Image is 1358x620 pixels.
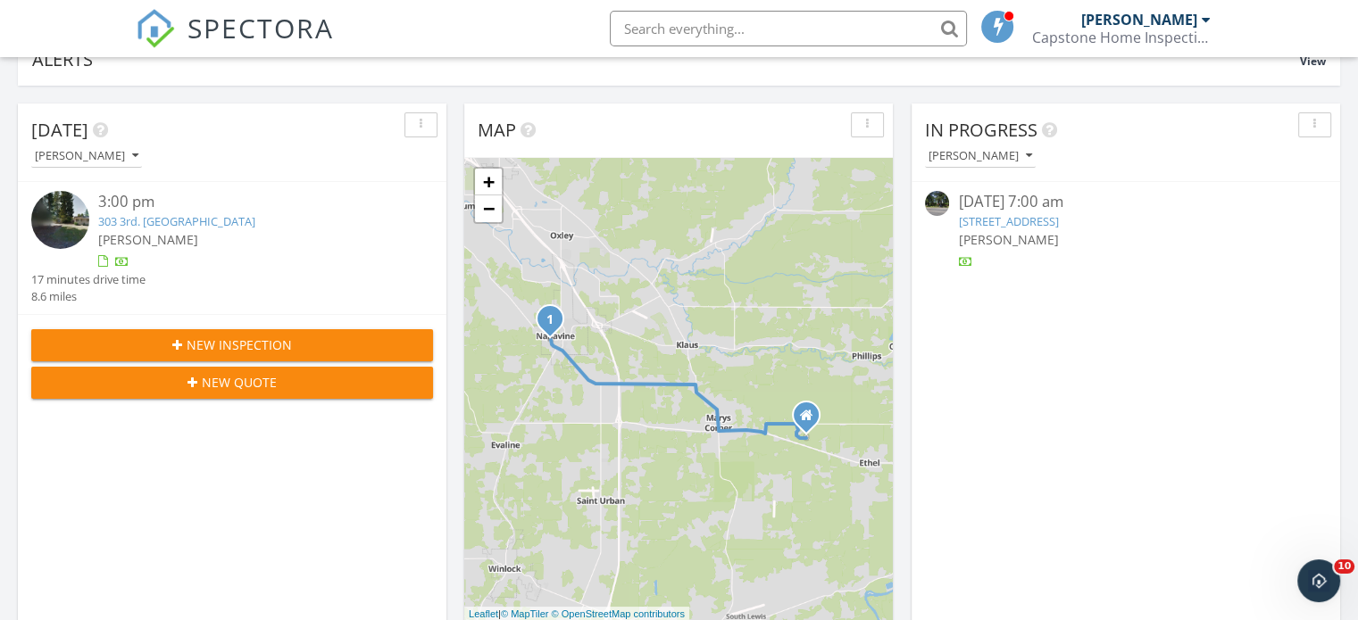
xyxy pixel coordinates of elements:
[550,318,561,329] div: 303 3rd. Ave NW, Chehalis, WA 98565, Napavine, WA 98532
[1032,29,1211,46] div: Capstone Home Inspections Inc.
[958,213,1058,229] a: [STREET_ADDRESS]
[552,608,685,619] a: © OpenStreetMap contributors
[98,231,198,248] span: [PERSON_NAME]
[925,145,1036,169] button: [PERSON_NAME]
[929,150,1032,162] div: [PERSON_NAME]
[610,11,967,46] input: Search everything...
[35,150,138,162] div: [PERSON_NAME]
[31,367,433,399] button: New Quote
[31,288,146,305] div: 8.6 miles
[546,314,554,327] i: 1
[925,191,1327,270] a: [DATE] 7:00 am [STREET_ADDRESS] [PERSON_NAME]
[98,191,400,213] div: 3:00 pm
[187,335,292,354] span: New Inspection
[958,231,1058,248] span: [PERSON_NAME]
[98,213,255,229] a: 303 3rd. [GEOGRAPHIC_DATA]
[1297,559,1340,602] iframe: Intercom live chat
[31,271,146,288] div: 17 minutes drive time
[31,329,433,361] button: New Inspection
[806,415,817,426] div: 219 Mountview Ln, ETHEL WA 98542
[1334,559,1354,574] span: 10
[31,191,89,249] img: streetview
[501,608,549,619] a: © MapTiler
[475,195,502,222] a: Zoom out
[925,118,1037,142] span: In Progress
[925,191,949,215] img: streetview
[958,191,1293,213] div: [DATE] 7:00 am
[31,191,433,305] a: 3:00 pm 303 3rd. [GEOGRAPHIC_DATA] [PERSON_NAME] 17 minutes drive time 8.6 miles
[187,9,334,46] span: SPECTORA
[1300,54,1326,69] span: View
[31,118,88,142] span: [DATE]
[32,47,1300,71] div: Alerts
[136,24,334,62] a: SPECTORA
[1081,11,1197,29] div: [PERSON_NAME]
[478,118,516,142] span: Map
[202,373,277,392] span: New Quote
[136,9,175,48] img: The Best Home Inspection Software - Spectora
[469,608,498,619] a: Leaflet
[475,169,502,195] a: Zoom in
[31,145,142,169] button: [PERSON_NAME]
